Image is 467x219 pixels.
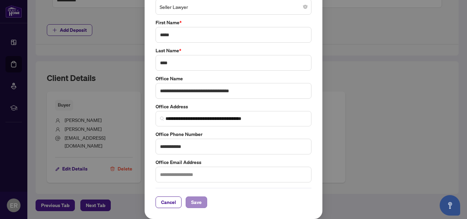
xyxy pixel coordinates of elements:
label: Office Phone Number [156,131,311,138]
label: Office Address [156,103,311,110]
button: Open asap [440,195,460,216]
span: close-circle [303,5,307,9]
img: search_icon [160,117,164,121]
label: Office Email Address [156,159,311,166]
span: Save [191,197,202,208]
label: Office Name [156,75,311,82]
label: First Name [156,19,311,26]
label: Last Name [156,47,311,54]
span: Cancel [161,197,176,208]
span: Seller Lawyer [160,0,307,13]
button: Cancel [156,196,182,208]
button: Save [186,196,207,208]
